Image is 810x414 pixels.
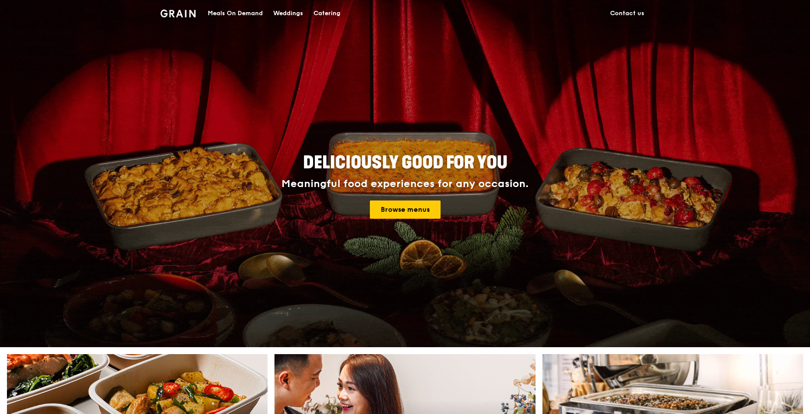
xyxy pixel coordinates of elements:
div: Meaningful food experiences for any occasion. [249,178,561,190]
a: Weddings [268,0,308,26]
span: Deliciously good for you [303,152,507,173]
div: Meals On Demand [208,0,263,26]
img: Grain [160,10,196,17]
a: Catering [308,0,346,26]
a: Browse menus [370,200,441,219]
a: Contact us [605,0,650,26]
div: Weddings [273,0,303,26]
div: Catering [314,0,340,26]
